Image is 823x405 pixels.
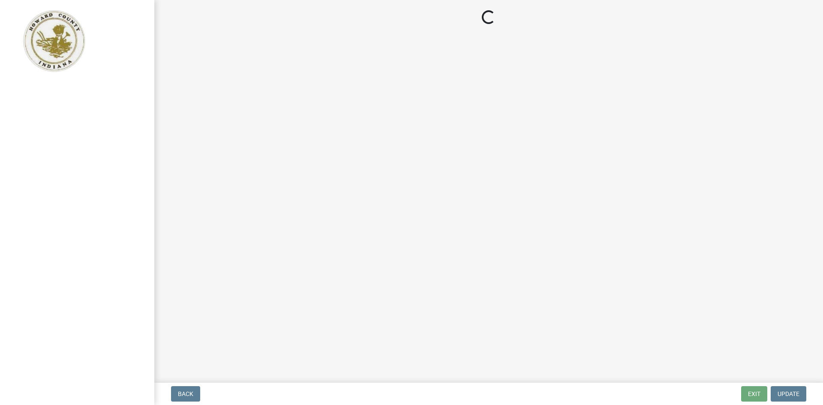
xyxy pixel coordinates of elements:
[17,9,90,73] img: Howard County, Indiana
[771,386,806,402] button: Update
[741,386,767,402] button: Exit
[178,390,193,397] span: Back
[778,390,799,397] span: Update
[171,386,200,402] button: Back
